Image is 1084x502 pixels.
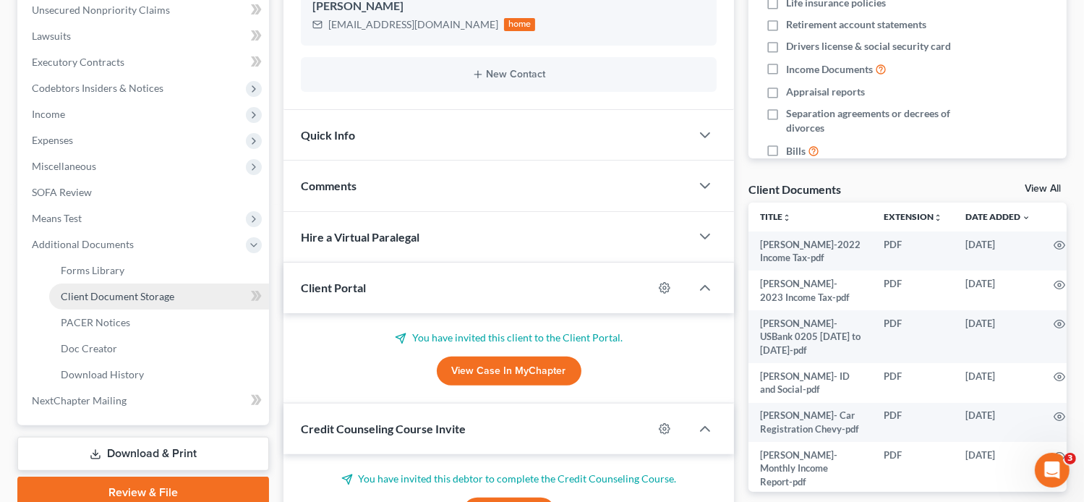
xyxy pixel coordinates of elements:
[32,238,134,250] span: Additional Documents
[301,281,366,294] span: Client Portal
[32,394,127,407] span: NextChapter Mailing
[32,186,92,198] span: SOFA Review
[32,160,96,172] span: Miscellaneous
[786,62,873,77] span: Income Documents
[328,17,498,32] div: [EMAIL_ADDRESS][DOMAIN_NAME]
[32,82,163,94] span: Codebtors Insiders & Notices
[872,310,954,363] td: PDF
[786,85,865,99] span: Appraisal reports
[748,363,872,403] td: [PERSON_NAME]- ID and Social-pdf
[786,39,951,54] span: Drivers license & social security card
[61,342,117,354] span: Doc Creator
[872,231,954,271] td: PDF
[32,4,170,16] span: Unsecured Nonpriority Claims
[782,213,791,222] i: unfold_more
[954,310,1042,363] td: [DATE]
[20,49,269,75] a: Executory Contracts
[301,230,419,244] span: Hire a Virtual Paralegal
[32,56,124,68] span: Executory Contracts
[32,108,65,120] span: Income
[748,442,872,495] td: [PERSON_NAME]- Monthly Income Report-pdf
[20,23,269,49] a: Lawsuits
[786,106,975,135] span: Separation agreements or decrees of divorces
[872,363,954,403] td: PDF
[49,336,269,362] a: Doc Creator
[504,18,536,31] div: home
[20,179,269,205] a: SOFA Review
[786,144,806,158] span: Bills
[32,212,82,224] span: Means Test
[32,30,71,42] span: Lawsuits
[748,182,841,197] div: Client Documents
[32,134,73,146] span: Expenses
[301,472,717,486] p: You have invited this debtor to complete the Credit Counseling Course.
[301,128,355,142] span: Quick Info
[954,231,1042,271] td: [DATE]
[20,388,269,414] a: NextChapter Mailing
[17,437,269,471] a: Download & Print
[61,316,130,328] span: PACER Notices
[760,211,791,222] a: Titleunfold_more
[954,403,1042,443] td: [DATE]
[872,403,954,443] td: PDF
[884,211,942,222] a: Extensionunfold_more
[748,403,872,443] td: [PERSON_NAME]- Car Registration Chevy-pdf
[748,271,872,310] td: [PERSON_NAME]- 2023 Income Tax-pdf
[49,310,269,336] a: PACER Notices
[748,231,872,271] td: [PERSON_NAME]-2022 Income Tax-pdf
[49,362,269,388] a: Download History
[61,264,124,276] span: Forms Library
[1035,453,1070,488] iframe: Intercom live chat
[312,69,706,80] button: New Contact
[1022,213,1030,222] i: expand_more
[61,290,174,302] span: Client Document Storage
[1025,184,1061,194] a: View All
[49,284,269,310] a: Client Document Storage
[437,357,581,386] a: View Case in MyChapter
[872,442,954,495] td: PDF
[49,258,269,284] a: Forms Library
[954,442,1042,495] td: [DATE]
[748,310,872,363] td: [PERSON_NAME]- USBank 0205 [DATE] to [DATE]-pdf
[965,211,1030,222] a: Date Added expand_more
[786,17,926,32] span: Retirement account statements
[301,331,717,345] p: You have invited this client to the Client Portal.
[954,363,1042,403] td: [DATE]
[1064,453,1076,464] span: 3
[872,271,954,310] td: PDF
[301,422,466,435] span: Credit Counseling Course Invite
[61,368,144,380] span: Download History
[301,179,357,192] span: Comments
[954,271,1042,310] td: [DATE]
[934,213,942,222] i: unfold_more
